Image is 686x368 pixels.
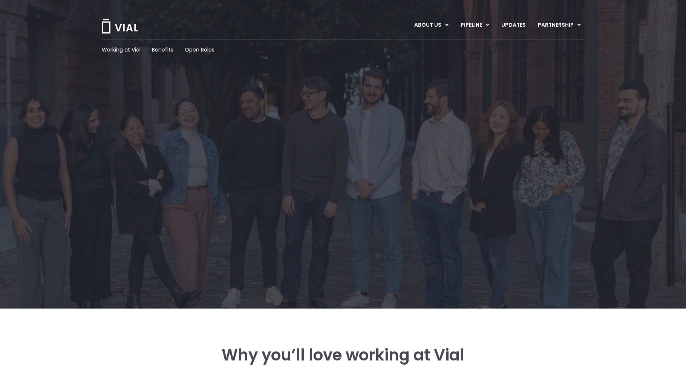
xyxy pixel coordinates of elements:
[532,19,587,32] a: PARTNERSHIPMenu Toggle
[495,19,531,32] a: UPDATES
[102,46,141,54] a: Working at Vial
[143,346,543,364] h3: Why you’ll love working at Vial
[455,19,495,32] a: PIPELINEMenu Toggle
[152,46,173,54] a: Benefits
[101,19,139,33] img: Vial Logo
[185,46,214,54] a: Open Roles
[408,19,454,32] a: ABOUT USMenu Toggle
